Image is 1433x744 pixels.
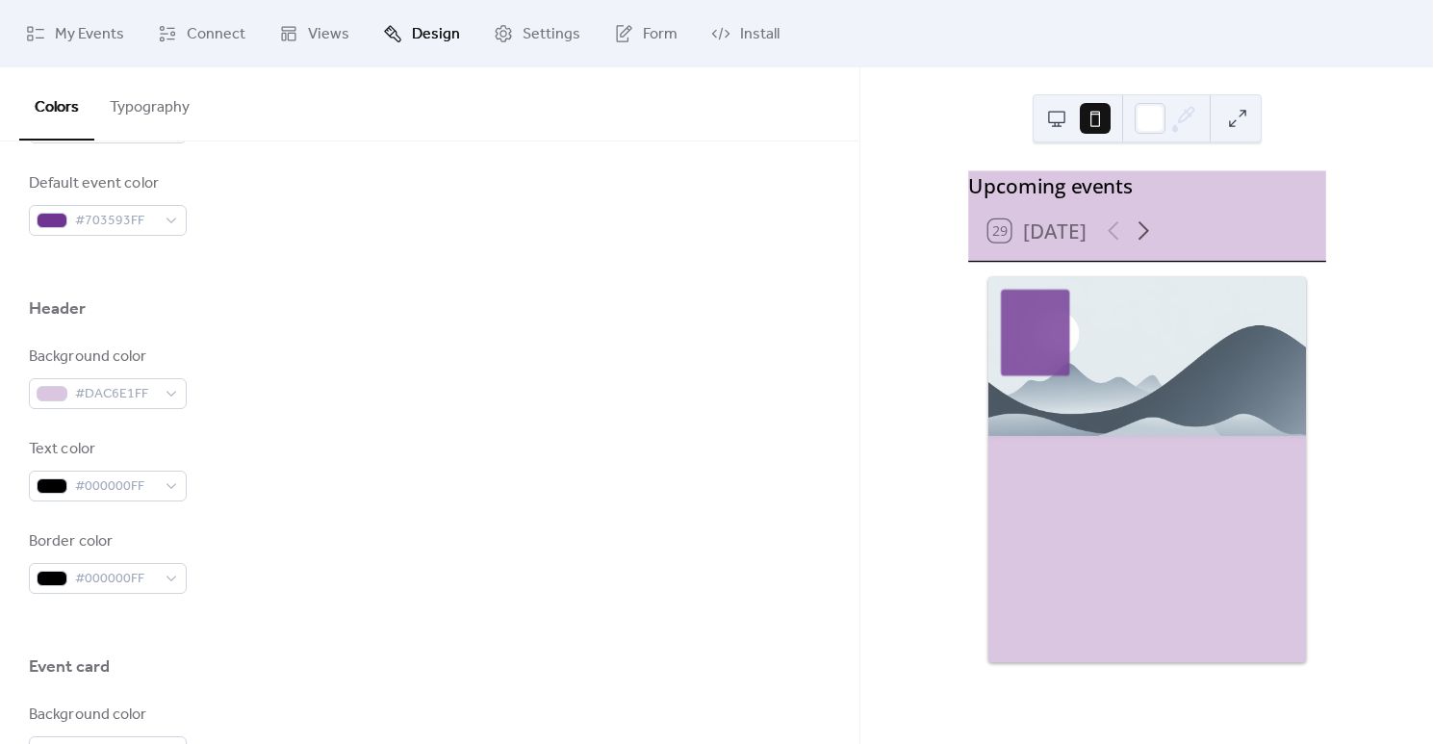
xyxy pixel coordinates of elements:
span: My Events [55,23,124,46]
div: Header [29,297,87,321]
a: Install [697,8,794,60]
div: Sep [1019,345,1051,364]
a: Design [369,8,474,60]
a: My Events [12,8,139,60]
button: Colors [19,67,94,141]
div: Background color [29,704,183,727]
span: Thistle Farms [1043,563,1156,593]
span: Views [308,23,349,46]
button: Typography [94,67,205,139]
div: Event card [29,655,110,679]
span: [DATE] [1043,503,1100,533]
div: A Place at the Table [988,461,1306,491]
span: #000000FF [75,475,156,499]
div: Default event color [29,172,183,195]
div: ​ [1013,533,1034,563]
a: Views [265,8,364,60]
div: Upcoming events [968,170,1326,200]
div: 29 [1013,302,1056,340]
span: 1:00pm [1122,533,1185,563]
a: Form [600,8,692,60]
div: Here's a place holder for you [988,611,1306,637]
span: #DAC6E1FF [75,383,156,406]
div: Text color [29,438,183,461]
span: Settings [523,23,580,46]
span: Connect [187,23,245,46]
span: - [1115,533,1122,563]
span: 12:00pm [1043,533,1115,563]
span: Form [643,23,678,46]
span: Design [412,23,460,46]
a: Settings [479,8,595,60]
span: Install [740,23,780,46]
span: #000000FF [75,568,156,591]
div: ​ [1013,503,1034,533]
div: Border color [29,530,183,553]
a: Connect [143,8,260,60]
span: #703593FF [75,210,156,233]
div: ​ [1013,563,1034,593]
div: Background color [29,346,183,369]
